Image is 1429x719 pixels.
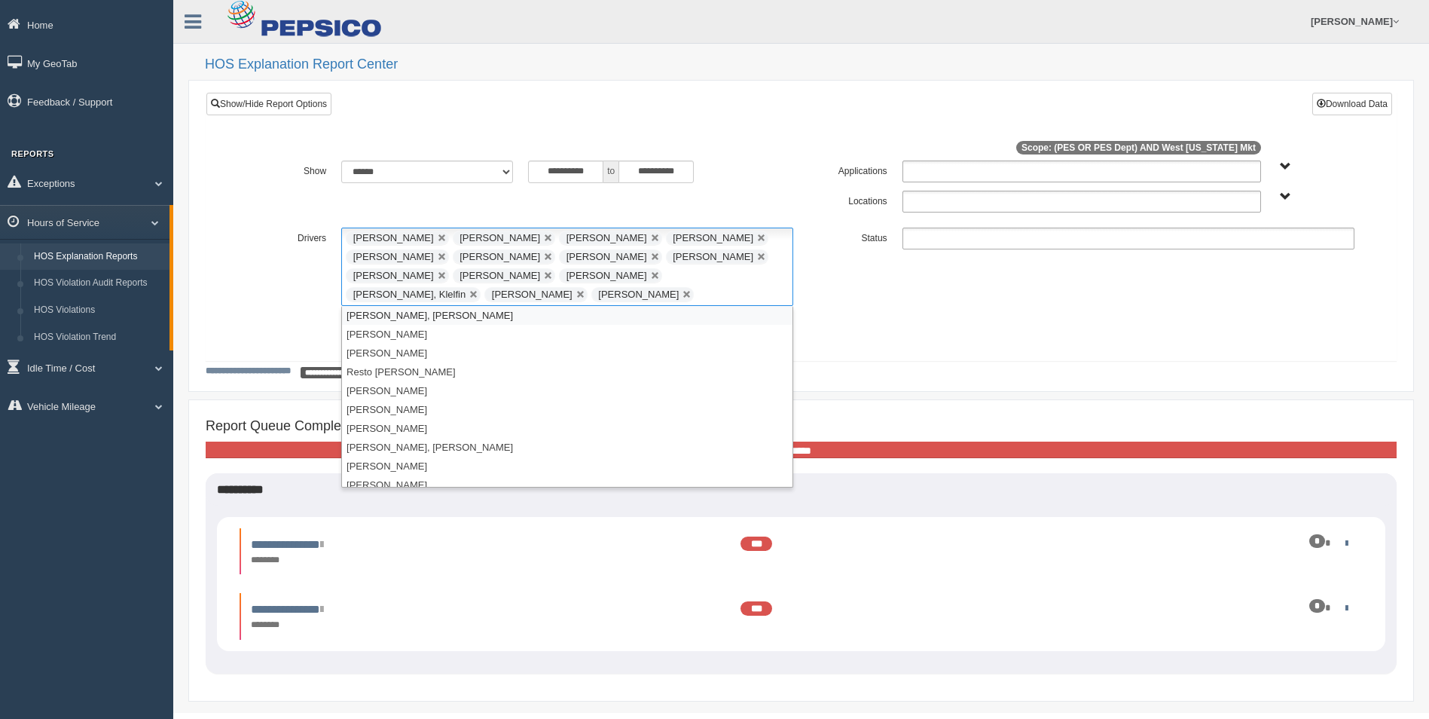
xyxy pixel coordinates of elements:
[205,57,1414,72] h2: HOS Explanation Report Center
[240,528,1363,574] li: Expand
[206,93,331,115] a: Show/Hide Report Options
[342,325,792,344] li: [PERSON_NAME]
[342,438,792,457] li: [PERSON_NAME], [PERSON_NAME]
[240,228,334,246] label: Drivers
[598,289,679,300] span: [PERSON_NAME]
[603,161,618,183] span: to
[353,232,434,243] span: [PERSON_NAME]
[353,251,434,262] span: [PERSON_NAME]
[240,161,334,179] label: Show
[342,476,792,494] li: [PERSON_NAME]
[566,251,647,262] span: [PERSON_NAME]
[342,363,792,381] li: Resto [PERSON_NAME]
[1016,141,1261,155] span: Scope: (PES OR PES Dept) AND West [US_STATE] Mkt
[492,289,573,300] span: [PERSON_NAME]
[342,400,792,419] li: [PERSON_NAME]
[27,324,169,351] a: HOS Violation Trend
[801,161,894,179] label: Applications
[240,593,1363,639] li: Expand
[460,270,540,281] span: [PERSON_NAME]
[342,381,792,400] li: [PERSON_NAME]
[342,457,792,476] li: [PERSON_NAME]
[1312,93,1392,115] button: Download Data
[27,243,169,271] a: HOS Explanation Reports
[353,270,434,281] span: [PERSON_NAME]
[342,419,792,438] li: [PERSON_NAME]
[673,232,753,243] span: [PERSON_NAME]
[460,232,540,243] span: [PERSON_NAME]
[206,419,1397,434] h4: Report Queue Completion Progress:
[27,270,169,297] a: HOS Violation Audit Reports
[801,228,894,246] label: Status
[27,297,169,324] a: HOS Violations
[566,270,647,281] span: [PERSON_NAME]
[673,251,753,262] span: [PERSON_NAME]
[460,251,540,262] span: [PERSON_NAME]
[342,306,792,325] li: [PERSON_NAME], [PERSON_NAME]
[566,232,647,243] span: [PERSON_NAME]
[342,344,792,363] li: [PERSON_NAME]
[353,289,466,300] span: [PERSON_NAME], Klelfin
[802,191,895,209] label: Locations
